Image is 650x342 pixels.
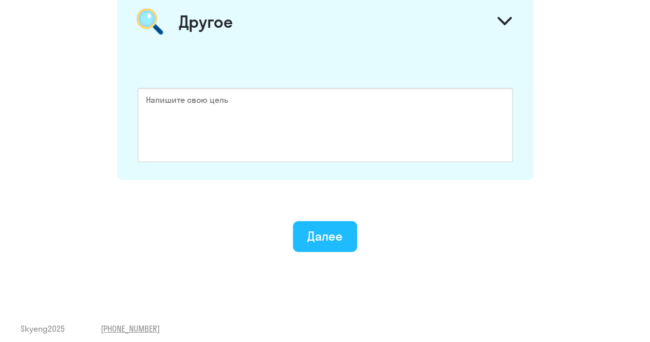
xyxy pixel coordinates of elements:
div: Другое [179,11,233,32]
button: Далее [293,221,357,252]
span: Skyeng 2025 [21,323,65,334]
a: [PHONE_NUMBER] [101,323,160,334]
img: magnifier.png [131,3,169,41]
div: Далее [307,228,343,244]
